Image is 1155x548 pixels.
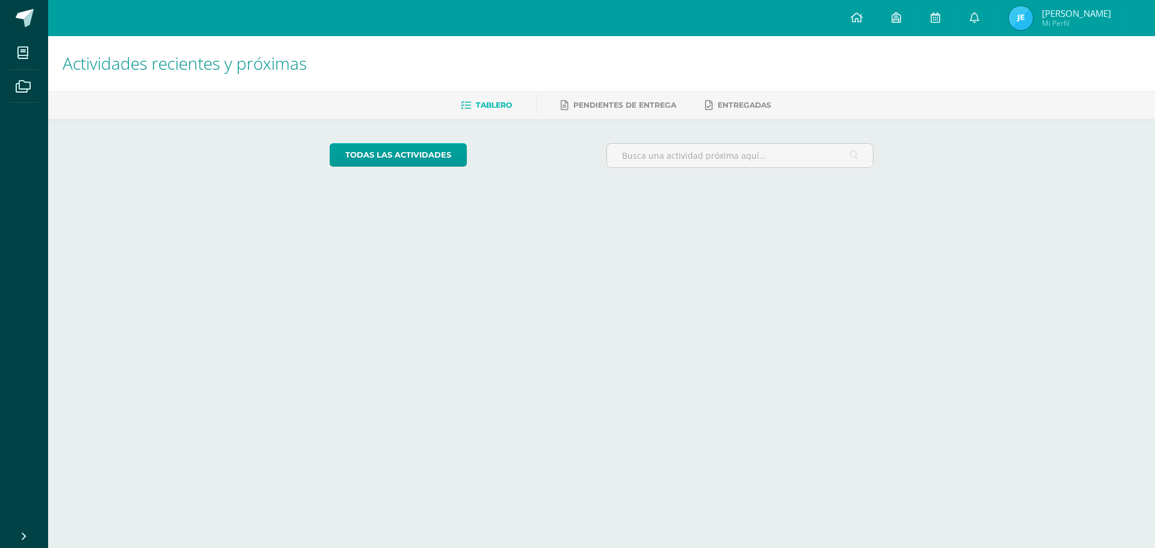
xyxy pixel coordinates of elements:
[1009,6,1033,30] img: f23de8d5925f919d47dabea856eb8d4b.png
[1042,7,1111,19] span: [PERSON_NAME]
[573,100,676,109] span: Pendientes de entrega
[330,143,467,167] a: todas las Actividades
[705,96,771,115] a: Entregadas
[461,96,512,115] a: Tablero
[63,52,307,75] span: Actividades recientes y próximas
[718,100,771,109] span: Entregadas
[561,96,676,115] a: Pendientes de entrega
[607,144,873,167] input: Busca una actividad próxima aquí...
[476,100,512,109] span: Tablero
[1042,18,1111,28] span: Mi Perfil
